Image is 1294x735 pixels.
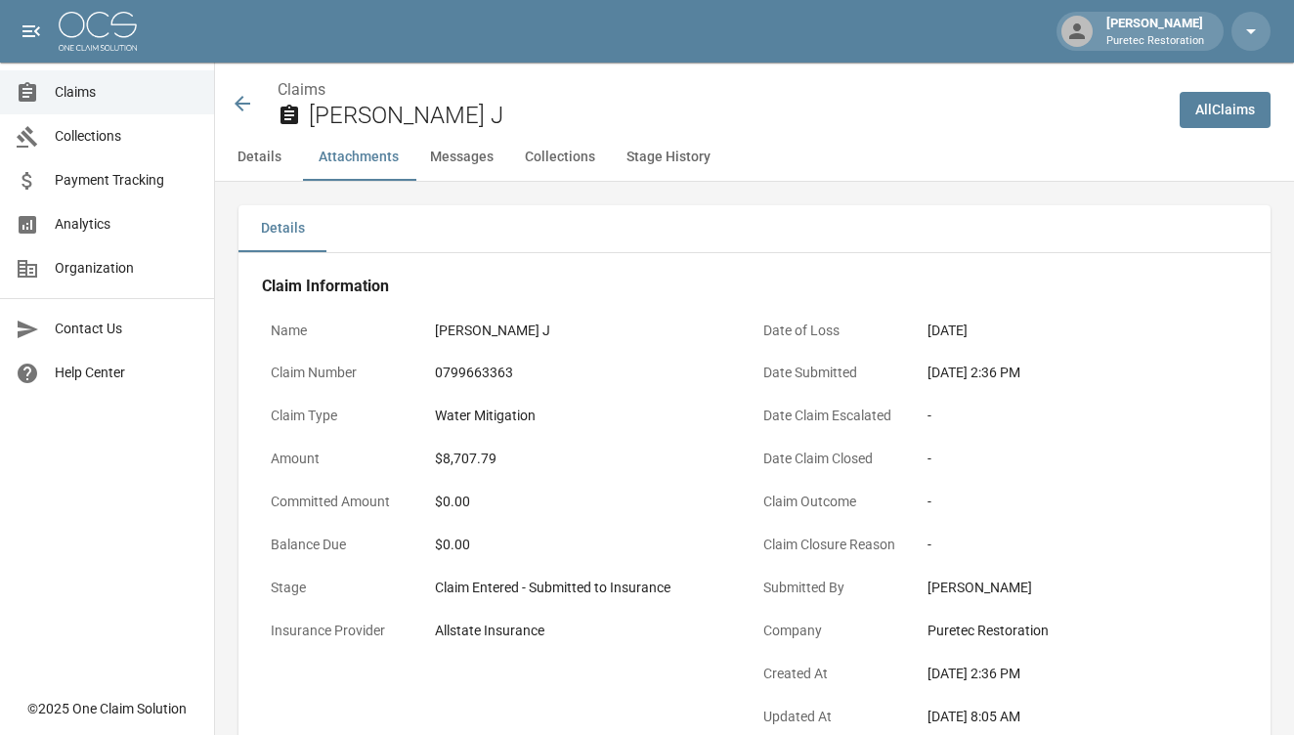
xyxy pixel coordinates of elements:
[755,655,919,693] p: Created At
[55,363,198,383] span: Help Center
[509,134,611,181] button: Collections
[927,578,1238,598] div: [PERSON_NAME]
[927,664,1238,684] div: [DATE] 2:36 PM
[262,354,426,392] p: Claim Number
[262,569,426,607] p: Stage
[435,406,746,426] div: Water Mitigation
[611,134,726,181] button: Stage History
[1106,33,1204,50] p: Puretec Restoration
[755,397,919,435] p: Date Claim Escalated
[215,134,1294,181] div: anchor tabs
[435,492,746,512] div: $0.00
[927,406,1238,426] div: -
[435,535,746,555] div: $0.00
[55,170,198,191] span: Payment Tracking
[12,12,51,51] button: open drawer
[309,102,1164,130] h2: [PERSON_NAME] J
[55,126,198,147] span: Collections
[238,205,326,252] button: Details
[1099,14,1212,49] div: [PERSON_NAME]
[59,12,137,51] img: ocs-logo-white-transparent.png
[755,612,919,650] p: Company
[1180,92,1271,128] a: AllClaims
[278,80,325,99] a: Claims
[262,397,426,435] p: Claim Type
[55,258,198,279] span: Organization
[414,134,509,181] button: Messages
[435,621,746,641] div: Allstate Insurance
[27,699,187,718] div: © 2025 One Claim Solution
[927,492,1238,512] div: -
[278,78,1164,102] nav: breadcrumb
[755,526,919,564] p: Claim Closure Reason
[262,483,426,521] p: Committed Amount
[262,312,426,350] p: Name
[927,621,1238,641] div: Puretec Restoration
[55,319,198,339] span: Contact Us
[755,483,919,521] p: Claim Outcome
[238,205,1271,252] div: details tabs
[262,526,426,564] p: Balance Due
[55,214,198,235] span: Analytics
[303,134,414,181] button: Attachments
[927,707,1238,727] div: [DATE] 8:05 AM
[927,449,1238,469] div: -
[435,321,746,341] div: [PERSON_NAME] J
[435,449,746,469] div: $8,707.79
[435,578,746,598] div: Claim Entered - Submitted to Insurance
[262,440,426,478] p: Amount
[262,612,426,650] p: Insurance Provider
[927,321,1238,341] div: [DATE]
[215,134,303,181] button: Details
[755,354,919,392] p: Date Submitted
[755,312,919,350] p: Date of Loss
[435,363,746,383] div: 0799663363
[55,82,198,103] span: Claims
[262,277,1247,296] h4: Claim Information
[755,440,919,478] p: Date Claim Closed
[755,569,919,607] p: Submitted By
[927,363,1238,383] div: [DATE] 2:36 PM
[927,535,1238,555] div: -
